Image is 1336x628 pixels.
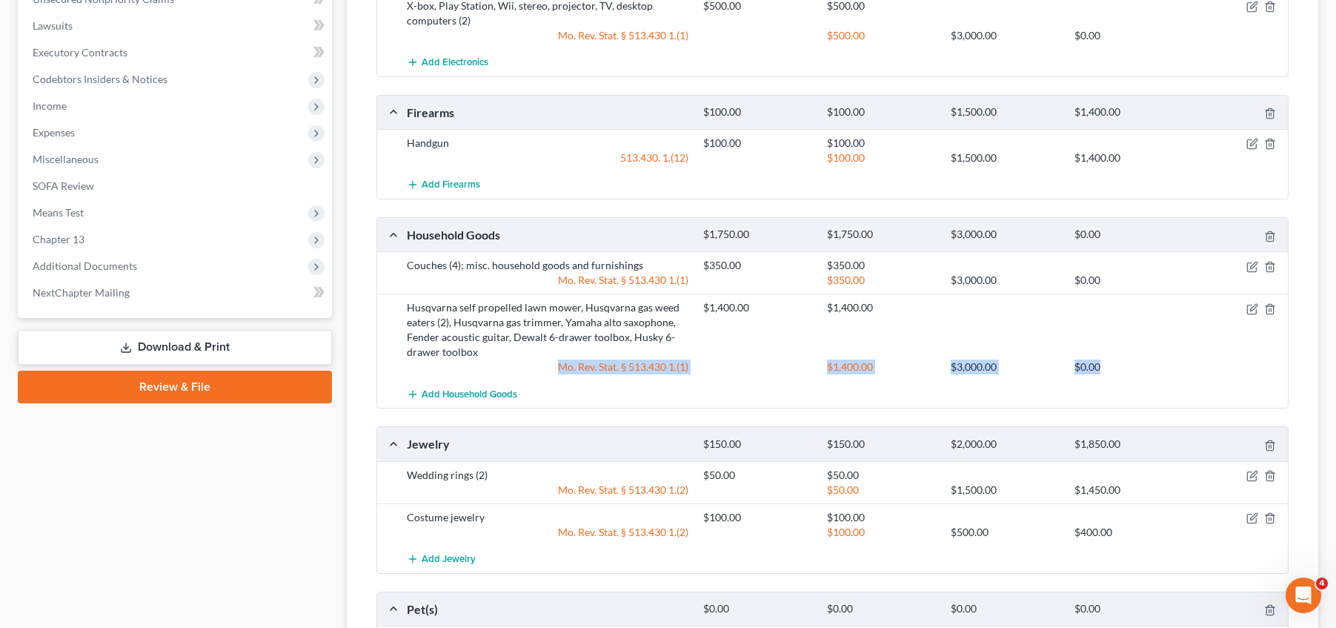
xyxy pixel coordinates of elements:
[399,151,696,165] div: 513.430. 1.(12)
[820,151,943,165] div: $100.00
[943,105,1067,119] div: $1,500.00
[820,437,943,452] div: $150.00
[18,371,332,403] a: Review & File
[820,273,943,288] div: $350.00
[33,286,130,299] span: NextChapter Mailing
[943,602,1067,616] div: $0.00
[399,273,696,288] div: Mo. Rev. Stat. § 513.430 1.(1)
[820,300,943,315] div: $1,400.00
[422,179,480,191] span: Add Firearms
[943,28,1067,43] div: $3,000.00
[399,258,696,273] div: Couches (4); misc. household goods and furnishings
[33,233,84,245] span: Chapter 13
[1067,360,1191,374] div: $0.00
[399,525,696,540] div: Mo. Rev. Stat. § 513.430 1.(2)
[422,56,488,68] span: Add Electronics
[399,28,696,43] div: Mo. Rev. Stat. § 513.430 1.(1)
[820,525,943,540] div: $100.00
[33,260,137,272] span: Additional Documents
[33,126,75,139] span: Expenses
[943,360,1067,374] div: $3,000.00
[943,525,1067,540] div: $500.00
[1067,483,1191,498] div: $1,450.00
[696,300,820,315] div: $1,400.00
[1067,525,1191,540] div: $400.00
[696,228,820,242] div: $1,750.00
[820,228,943,242] div: $1,750.00
[1067,228,1191,242] div: $0.00
[1067,151,1191,165] div: $1,400.00
[21,280,332,306] a: NextChapter Mailing
[820,602,943,616] div: $0.00
[407,171,480,199] button: Add Firearms
[1067,602,1191,616] div: $0.00
[696,105,820,119] div: $100.00
[820,360,943,374] div: $1,400.00
[407,380,517,408] button: Add Household Goods
[1067,28,1191,43] div: $0.00
[1067,105,1191,119] div: $1,400.00
[21,39,332,66] a: Executory Contracts
[21,173,332,199] a: SOFA Review
[399,360,696,374] div: Mo. Rev. Stat. § 513.430 1.(1)
[943,437,1067,452] div: $2,000.00
[399,468,696,483] div: Wedding rings (2)
[820,28,943,43] div: $500.00
[33,46,127,59] span: Executory Contracts
[422,389,517,400] span: Add Household Goods
[33,19,73,32] span: Lawsuits
[407,49,488,76] button: Add Electronics
[820,258,943,273] div: $350.00
[399,483,696,498] div: Mo. Rev. Stat. § 513.430 1.(2)
[33,73,167,85] span: Codebtors Insiders & Notices
[696,258,820,273] div: $350.00
[1286,578,1321,613] iframe: Intercom live chat
[696,510,820,525] div: $100.00
[696,602,820,616] div: $0.00
[943,228,1067,242] div: $3,000.00
[820,483,943,498] div: $50.00
[399,105,696,120] div: Firearms
[696,437,820,452] div: $150.00
[33,153,99,165] span: Miscellaneous
[696,136,820,151] div: $100.00
[33,206,84,219] span: Means Test
[696,468,820,483] div: $50.00
[399,136,696,151] div: Handgun
[820,136,943,151] div: $100.00
[820,510,943,525] div: $100.00
[407,546,476,573] button: Add Jewelry
[399,227,696,242] div: Household Goods
[943,483,1067,498] div: $1,500.00
[1067,273,1191,288] div: $0.00
[1067,437,1191,452] div: $1,850.00
[943,273,1067,288] div: $3,000.00
[399,300,696,360] div: Husqvarna self propelled lawn mower, Husqvarna gas weed eaters (2), Husqvarna gas trimmer, Yamaha...
[1316,578,1328,589] span: 4
[399,510,696,525] div: Costume jewelry
[33,179,94,192] span: SOFA Review
[18,330,332,365] a: Download & Print
[399,436,696,452] div: Jewelry
[943,151,1067,165] div: $1,500.00
[820,468,943,483] div: $50.00
[820,105,943,119] div: $100.00
[33,99,67,112] span: Income
[399,601,696,617] div: Pet(s)
[21,13,332,39] a: Lawsuits
[422,553,476,565] span: Add Jewelry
